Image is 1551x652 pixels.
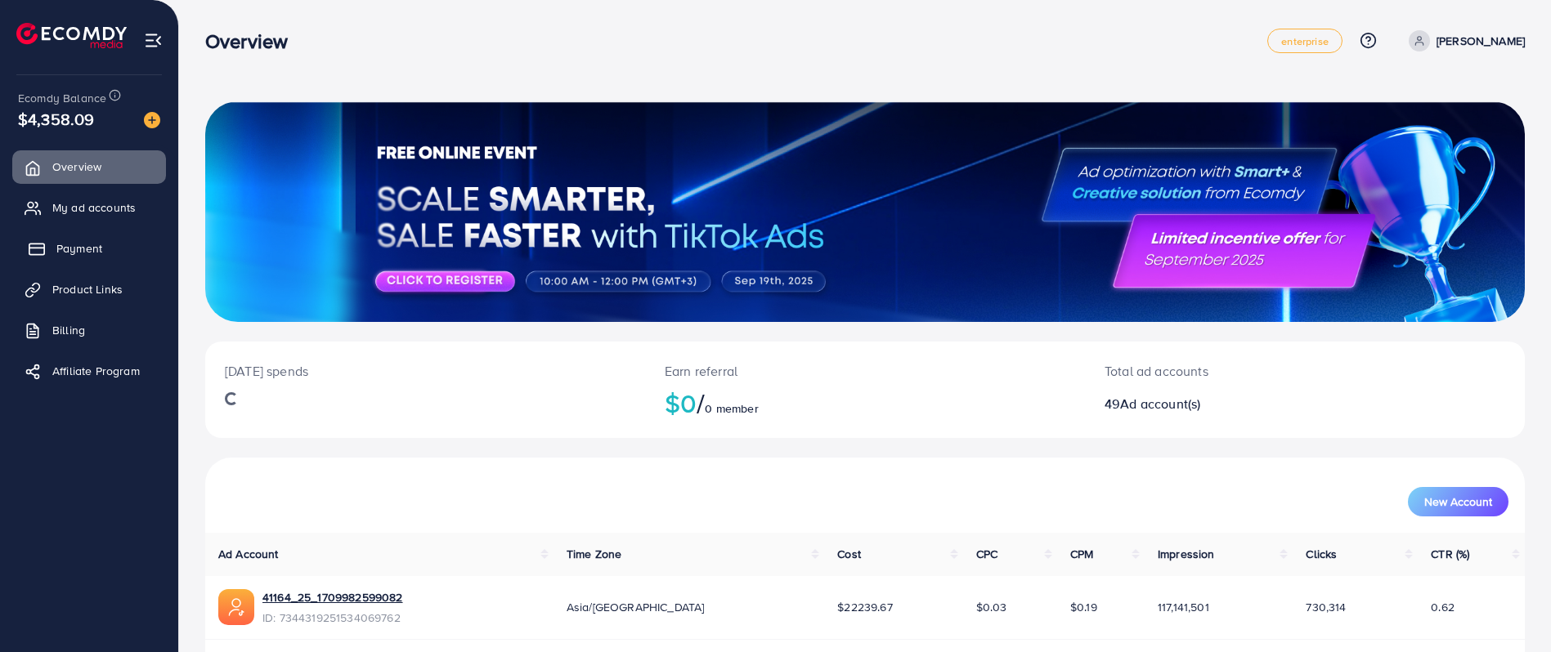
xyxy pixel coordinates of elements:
span: Ad account(s) [1120,395,1200,413]
span: Affiliate Program [52,363,140,379]
h3: Overview [205,29,301,53]
span: Impression [1158,546,1215,562]
span: CPC [976,546,997,562]
img: ic-ads-acc.e4c84228.svg [218,589,254,625]
span: 0.62 [1431,599,1455,615]
p: [DATE] spends [225,361,625,381]
span: Ad Account [218,546,279,562]
h2: $0 [665,387,1065,418]
span: / [697,384,705,422]
span: Time Zone [567,546,621,562]
img: menu [144,31,163,50]
span: $0.03 [976,599,1007,615]
img: image [144,112,160,128]
span: New Account [1424,496,1492,507]
a: Payment [12,232,166,265]
h2: 49 [1105,396,1396,412]
a: My ad accounts [12,191,166,224]
span: 0 member [705,400,758,417]
span: enterprise [1281,36,1329,47]
iframe: Chat [1482,578,1539,640]
span: Billing [52,322,85,338]
button: New Account [1408,487,1508,516]
span: Payment [56,240,102,257]
p: Total ad accounts [1105,361,1396,381]
a: Affiliate Program [12,355,166,387]
span: $22239.67 [837,599,892,615]
span: Cost [837,546,861,562]
span: 730,314 [1306,599,1346,615]
span: $4,358.09 [18,107,94,131]
img: logo [16,23,127,48]
a: Product Links [12,273,166,306]
a: Billing [12,314,166,346]
p: Earn referral [665,361,1065,381]
span: Ecomdy Balance [18,90,106,106]
a: Overview [12,150,166,183]
span: CTR (%) [1431,546,1469,562]
span: Clicks [1306,546,1337,562]
span: My ad accounts [52,199,136,216]
p: [PERSON_NAME] [1437,31,1525,51]
span: ID: 7344319251534069762 [262,610,403,626]
span: Asia/[GEOGRAPHIC_DATA] [567,599,705,615]
span: 117,141,501 [1158,599,1209,615]
a: [PERSON_NAME] [1402,30,1525,51]
a: enterprise [1267,29,1343,53]
span: Overview [52,159,101,175]
span: Product Links [52,281,123,297]
span: CPM [1070,546,1093,562]
span: $0.19 [1070,599,1097,615]
a: 41164_25_1709982599082 [262,589,403,605]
